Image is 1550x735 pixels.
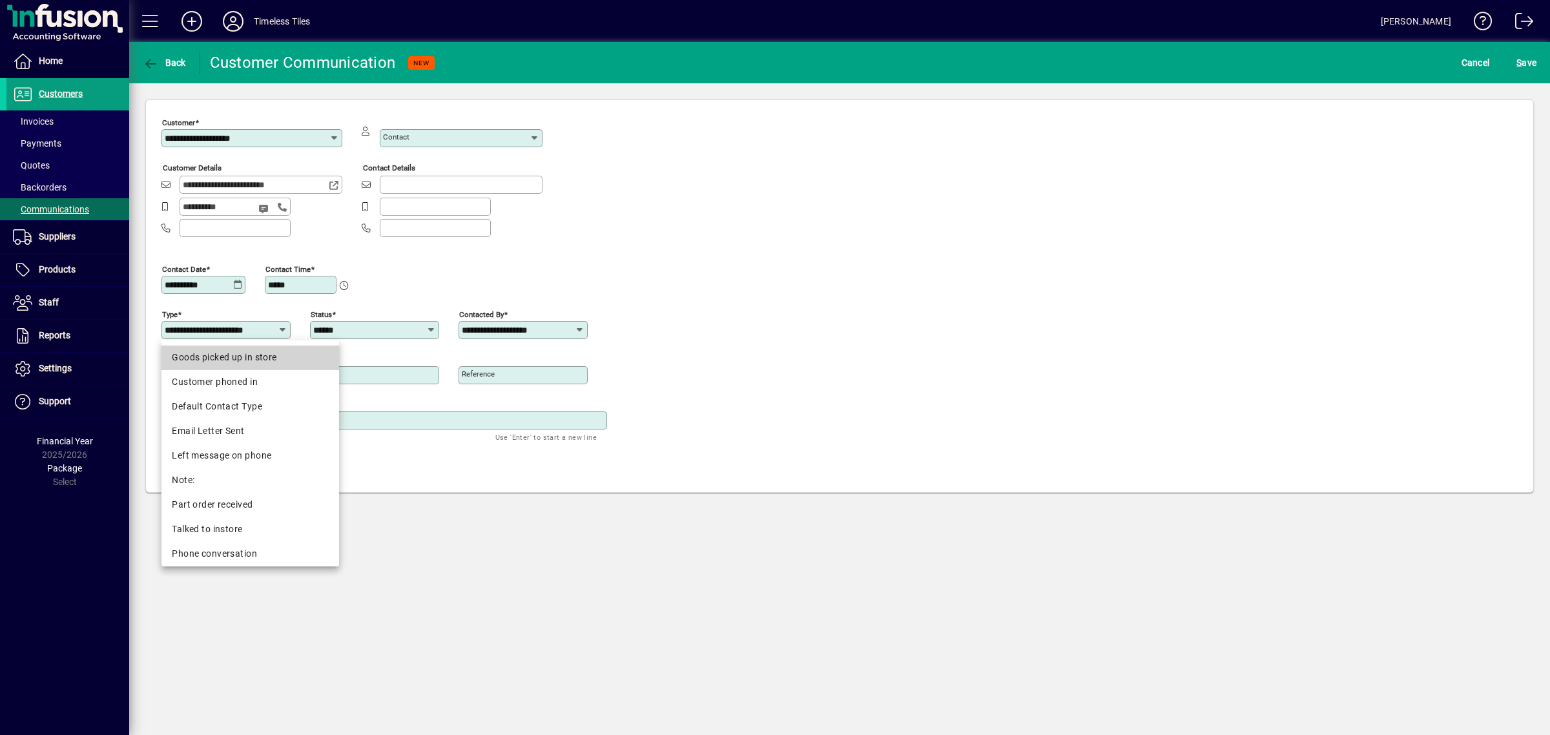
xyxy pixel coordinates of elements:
[6,45,129,78] a: Home
[162,118,195,127] mat-label: Customer
[171,10,212,33] button: Add
[139,51,189,74] button: Back
[6,132,129,154] a: Payments
[39,330,70,340] span: Reports
[161,493,339,517] mat-option: Part order received
[6,154,129,176] a: Quotes
[39,297,59,307] span: Staff
[39,396,71,406] span: Support
[383,132,409,141] mat-label: Contact
[1381,11,1451,32] div: [PERSON_NAME]
[143,57,186,68] span: Back
[47,463,82,473] span: Package
[6,287,129,319] a: Staff
[6,254,129,286] a: Products
[39,363,72,373] span: Settings
[1505,3,1534,45] a: Logout
[311,309,332,318] mat-label: Status
[13,182,67,192] span: Backorders
[172,449,329,462] div: Left message on phone
[6,110,129,132] a: Invoices
[265,264,311,273] mat-label: Contact time
[1513,51,1540,74] button: Save
[6,198,129,220] a: Communications
[6,176,129,198] a: Backorders
[161,444,339,468] mat-option: Left message on phone
[172,375,329,389] div: Customer phoned in
[161,346,339,370] mat-option: Goods picked up in store
[1462,52,1490,73] span: Cancel
[162,309,178,318] mat-label: Type
[210,52,396,73] div: Customer Communication
[161,370,339,395] mat-option: Customer phoned in
[13,138,61,149] span: Payments
[162,264,206,273] mat-label: Contact date
[6,353,129,385] a: Settings
[39,88,83,99] span: Customers
[161,468,339,493] mat-option: Note:
[254,11,310,32] div: Timeless Tiles
[39,264,76,274] span: Products
[172,424,329,438] div: Email Letter Sent
[6,386,129,418] a: Support
[462,369,495,378] mat-label: Reference
[212,10,254,33] button: Profile
[161,395,339,419] mat-option: Default Contact Type
[39,231,76,242] span: Suppliers
[129,51,200,74] app-page-header-button: Back
[459,309,504,318] mat-label: Contacted by
[1516,52,1536,73] span: ave
[172,400,329,413] div: Default Contact Type
[172,351,329,364] div: Goods picked up in store
[249,193,280,224] button: Send SMS
[172,547,329,561] div: Phone conversation
[161,419,339,444] mat-option: Email Letter Sent
[1458,51,1493,74] button: Cancel
[39,56,63,66] span: Home
[13,204,89,214] span: Communications
[161,542,339,566] mat-option: Phone conversation
[1516,57,1522,68] span: S
[37,436,93,446] span: Financial Year
[1464,3,1493,45] a: Knowledge Base
[413,59,429,67] span: NEW
[6,221,129,253] a: Suppliers
[172,523,329,536] div: Talked to instore
[13,116,54,127] span: Invoices
[172,498,329,512] div: Part order received
[495,430,597,444] mat-hint: Use 'Enter' to start a new line
[13,160,50,171] span: Quotes
[172,473,329,487] div: Note:
[161,517,339,542] mat-option: Talked to instore
[6,320,129,352] a: Reports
